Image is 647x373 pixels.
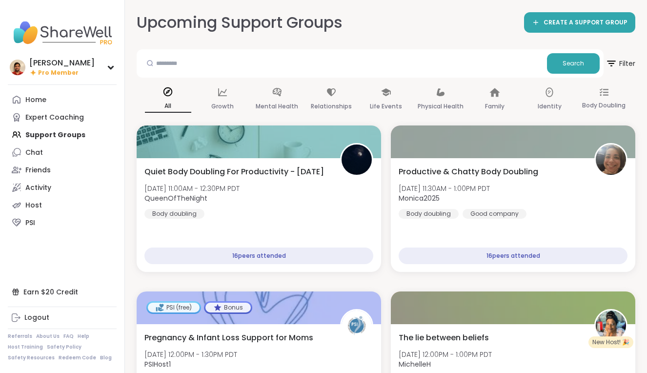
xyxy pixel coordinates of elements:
[25,148,43,158] div: Chat
[8,333,32,340] a: Referrals
[8,91,117,108] a: Home
[211,101,234,112] p: Growth
[8,344,43,351] a: Host Training
[10,60,25,75] img: Billy
[8,16,117,50] img: ShareWell Nav Logo
[148,303,200,312] div: PSI (free)
[25,218,35,228] div: PSI
[25,166,51,175] div: Friends
[24,313,49,323] div: Logout
[38,69,79,77] span: Pro Member
[144,248,373,264] div: 16 peers attended
[63,333,74,340] a: FAQ
[8,354,55,361] a: Safety Resources
[8,214,117,231] a: PSI
[144,193,207,203] b: QueenOfTheNight
[137,12,343,34] h2: Upcoming Support Groups
[36,333,60,340] a: About Us
[8,144,117,161] a: Chat
[78,333,89,340] a: Help
[100,354,112,361] a: Blog
[25,113,84,123] div: Expert Coaching
[144,332,313,344] span: Pregnancy & Infant Loss Support for Moms
[342,145,372,175] img: QueenOfTheNight
[47,344,81,351] a: Safety Policy
[25,183,51,193] div: Activity
[370,101,402,112] p: Life Events
[59,354,96,361] a: Redeem Code
[144,359,171,369] b: PSIHost1
[311,101,352,112] p: Relationships
[145,100,191,113] p: All
[144,166,324,178] span: Quiet Body Doubling For Productivity - [DATE]
[25,95,46,105] div: Home
[8,161,117,179] a: Friends
[25,201,42,210] div: Host
[144,350,237,359] span: [DATE] 12:00PM - 1:30PM PDT
[144,184,240,193] span: [DATE] 11:00AM - 12:30PM PDT
[29,58,95,68] div: [PERSON_NAME]
[144,209,204,219] div: Body doubling
[8,196,117,214] a: Host
[342,311,372,341] img: PSIHost1
[8,108,117,126] a: Expert Coaching
[8,179,117,196] a: Activity
[256,101,298,112] p: Mental Health
[8,283,117,301] div: Earn $20 Credit
[205,303,251,312] div: Bonus
[8,309,117,327] a: Logout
